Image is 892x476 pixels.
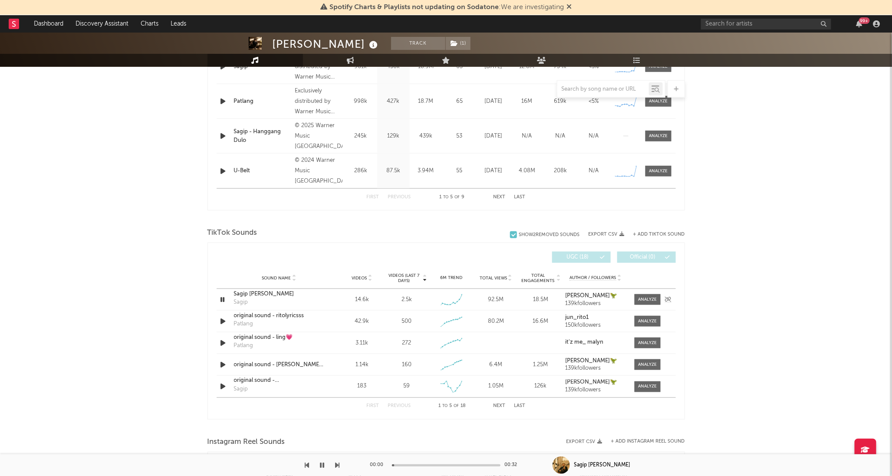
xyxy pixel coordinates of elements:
[402,295,412,304] div: 2.5k
[69,15,135,33] a: Discovery Assistant
[579,167,609,175] div: N/A
[428,401,476,412] div: 1 5 18
[479,132,508,141] div: [DATE]
[379,97,408,106] div: 427k
[295,155,342,187] div: © 2024 Warner Music [GEOGRAPHIC_DATA]
[234,341,253,350] div: Patlang
[565,301,625,307] div: 139k followers
[520,295,561,304] div: 18.5M
[513,167,542,175] div: 4.08M
[135,15,165,33] a: Charts
[565,358,625,364] a: [PERSON_NAME]🦖
[347,132,375,141] div: 245k
[479,167,508,175] div: [DATE]
[234,290,325,299] a: Sagip [PERSON_NAME]
[444,195,449,199] span: to
[342,382,382,391] div: 183
[444,132,475,141] div: 53
[234,361,325,369] a: original sound - [PERSON_NAME]🦖
[566,4,572,11] span: Dismiss
[476,317,516,326] div: 80.2M
[295,86,342,117] div: Exclusively distributed by Warner Music Philippines, © [DATE][PERSON_NAME]
[370,460,388,470] div: 00:00
[611,439,685,444] button: + Add Instagram Reel Sound
[342,361,382,369] div: 1.14k
[565,387,625,394] div: 139k followers
[546,132,575,141] div: N/A
[519,232,580,238] div: Show 2 Removed Sounds
[623,255,663,260] span: Official ( 0 )
[234,333,325,342] a: original sound - ling💗
[494,195,506,200] button: Next
[329,4,499,11] span: Spotify Charts & Playlists not updating on Sodatone
[388,404,411,409] button: Previous
[234,312,325,320] a: original sound - ritolyricsss
[558,255,598,260] span: UGC ( 18 )
[455,195,460,199] span: of
[476,361,516,369] div: 6.4M
[446,37,471,50] button: (1)
[342,295,382,304] div: 14.6k
[428,192,476,203] div: 1 5 9
[701,19,831,30] input: Search for artists
[557,86,649,93] input: Search by song name or URL
[494,404,506,409] button: Next
[552,252,611,263] button: UGC(18)
[579,97,609,106] div: <5%
[412,167,440,175] div: 3.94M
[444,97,475,106] div: 65
[234,167,291,175] a: U-Belt
[476,382,516,391] div: 1.05M
[514,404,526,409] button: Last
[566,439,602,444] button: Export CSV
[444,167,475,175] div: 55
[633,232,685,237] button: + Add TikTok Sound
[295,121,342,152] div: © 2025 Warner Music [GEOGRAPHIC_DATA]
[352,276,367,281] span: Videos
[234,128,291,144] a: Sagip - Hanggang Dulo
[565,380,625,386] a: [PERSON_NAME]🦖
[379,167,408,175] div: 87.5k
[402,317,411,326] div: 500
[342,317,382,326] div: 42.9k
[513,97,542,106] div: 16M
[565,293,625,299] a: [PERSON_NAME]🦖
[367,195,379,200] button: First
[546,97,575,106] div: 619k
[412,97,440,106] div: 18.7M
[514,195,526,200] button: Last
[859,17,870,24] div: 99 +
[445,37,471,50] span: ( 1 )
[454,404,459,408] span: of
[565,339,603,345] strong: it'z me_ malyn
[165,15,192,33] a: Leads
[431,275,471,281] div: 6M Trend
[234,97,291,106] a: Patlang
[234,377,325,385] a: original sound - [PERSON_NAME]✧
[579,132,609,141] div: N/A
[480,276,507,281] span: Total Views
[625,232,685,237] button: + Add TikTok Sound
[546,167,575,175] div: 208k
[569,275,616,281] span: Author / Followers
[347,97,375,106] div: 998k
[565,380,617,385] strong: [PERSON_NAME]🦖
[367,404,379,409] button: First
[589,232,625,237] button: Export CSV
[602,439,685,444] div: + Add Instagram Reel Sound
[342,339,382,348] div: 3.11k
[520,382,561,391] div: 126k
[412,132,440,141] div: 439k
[505,460,522,470] div: 00:32
[565,358,617,364] strong: [PERSON_NAME]🦖
[442,404,448,408] span: to
[207,228,257,238] span: TikTok Sounds
[234,385,248,394] div: Sagip
[388,195,411,200] button: Previous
